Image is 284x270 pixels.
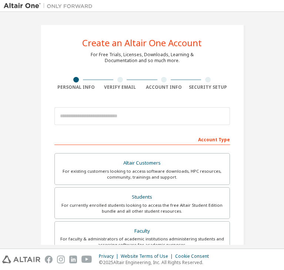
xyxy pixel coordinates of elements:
[54,133,230,145] div: Account Type
[59,202,225,214] div: For currently enrolled students looking to access the free Altair Student Edition bundle and all ...
[59,158,225,168] div: Altair Customers
[98,84,142,90] div: Verify Email
[142,84,186,90] div: Account Info
[57,256,65,263] img: instagram.svg
[99,259,213,266] p: © 2025 Altair Engineering, Inc. All Rights Reserved.
[91,52,194,64] div: For Free Trials, Licenses, Downloads, Learning & Documentation and so much more.
[59,226,225,236] div: Faculty
[82,38,202,47] div: Create an Altair One Account
[121,253,175,259] div: Website Terms of Use
[59,192,225,202] div: Students
[99,253,121,259] div: Privacy
[69,256,77,263] img: linkedin.svg
[59,168,225,180] div: For existing customers looking to access software downloads, HPC resources, community, trainings ...
[4,2,96,10] img: Altair One
[45,256,53,263] img: facebook.svg
[2,256,40,263] img: altair_logo.svg
[81,256,92,263] img: youtube.svg
[54,84,98,90] div: Personal Info
[59,236,225,248] div: For faculty & administrators of academic institutions administering students and accessing softwa...
[175,253,213,259] div: Cookie Consent
[186,84,230,90] div: Security Setup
